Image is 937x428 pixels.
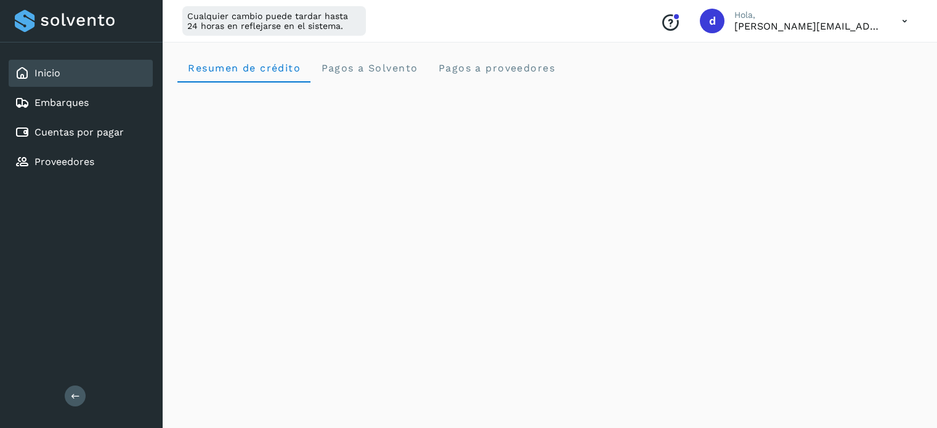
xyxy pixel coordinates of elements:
[187,62,301,74] span: Resumen de crédito
[34,67,60,79] a: Inicio
[734,10,882,20] p: Hola,
[9,60,153,87] div: Inicio
[9,89,153,116] div: Embarques
[182,6,366,36] div: Cualquier cambio puede tardar hasta 24 horas en reflejarse en el sistema.
[734,20,882,32] p: daniel.albo@salbologistics.com
[437,62,555,74] span: Pagos a proveedores
[9,119,153,146] div: Cuentas por pagar
[320,62,418,74] span: Pagos a Solvento
[34,126,124,138] a: Cuentas por pagar
[34,156,94,168] a: Proveedores
[9,148,153,176] div: Proveedores
[34,97,89,108] a: Embarques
